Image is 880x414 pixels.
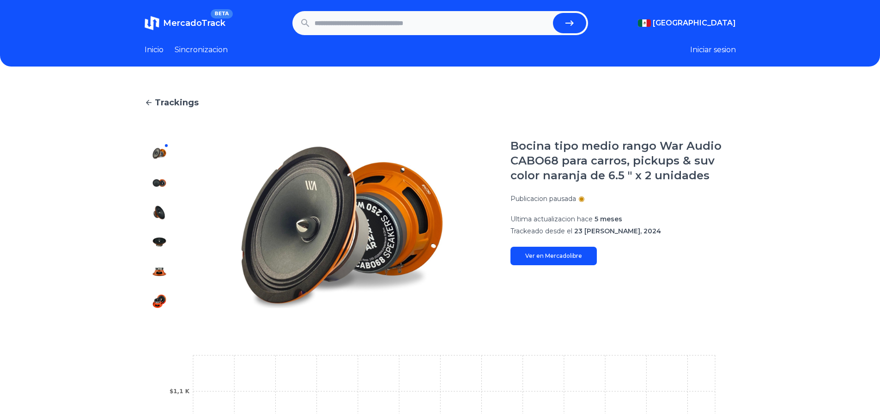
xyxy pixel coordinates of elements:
[510,247,597,265] a: Ver en Mercadolibre
[193,139,492,316] img: Bocina tipo medio rango War Audio CABO68 para carros, pickups & suv color naranja de 6.5 " x 2 un...
[638,19,651,27] img: Mexico
[510,139,736,183] h1: Bocina tipo medio rango War Audio CABO68 para carros, pickups & suv color naranja de 6.5 " x 2 un...
[152,146,167,161] img: Bocina tipo medio rango War Audio CABO68 para carros, pickups & suv color naranja de 6.5 " x 2 un...
[638,18,736,29] button: [GEOGRAPHIC_DATA]
[211,9,232,18] span: BETA
[510,215,593,223] span: Ultima actualizacion hace
[175,44,228,55] a: Sincronizacion
[145,96,736,109] a: Trackings
[690,44,736,55] button: Iniciar sesion
[152,176,167,190] img: Bocina tipo medio rango War Audio CABO68 para carros, pickups & suv color naranja de 6.5 " x 2 un...
[152,294,167,309] img: Bocina tipo medio rango War Audio CABO68 para carros, pickups & suv color naranja de 6.5 " x 2 un...
[152,235,167,250] img: Bocina tipo medio rango War Audio CABO68 para carros, pickups & suv color naranja de 6.5 " x 2 un...
[155,96,199,109] span: Trackings
[145,16,225,30] a: MercadoTrackBETA
[169,388,189,395] tspan: $1,1 K
[510,227,572,235] span: Trackeado desde el
[152,205,167,220] img: Bocina tipo medio rango War Audio CABO68 para carros, pickups & suv color naranja de 6.5 " x 2 un...
[152,264,167,279] img: Bocina tipo medio rango War Audio CABO68 para carros, pickups & suv color naranja de 6.5 " x 2 un...
[145,16,159,30] img: MercadoTrack
[574,227,661,235] span: 23 [PERSON_NAME], 2024
[510,194,576,203] p: Publicacion pausada
[145,44,164,55] a: Inicio
[595,215,622,223] span: 5 meses
[653,18,736,29] span: [GEOGRAPHIC_DATA]
[163,18,225,28] span: MercadoTrack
